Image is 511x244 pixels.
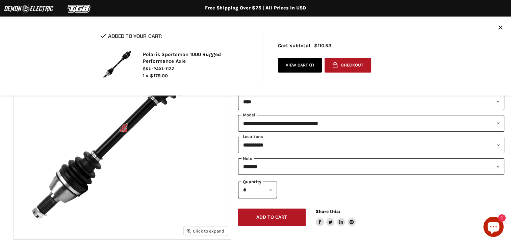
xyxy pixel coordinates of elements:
[314,43,331,49] span: $110.53
[498,25,503,31] button: Close
[238,209,306,226] button: Add to cart
[256,214,287,220] span: Add to cart
[322,58,371,75] form: cart checkout
[316,209,356,226] aside: Share this:
[238,93,504,110] select: year
[238,115,504,132] select: modal-name
[238,137,504,153] select: keys
[278,43,310,49] span: Cart subtotal
[311,62,312,67] span: 1
[238,182,277,198] select: Quantity
[316,209,340,214] span: Share this:
[143,66,252,72] span: SKU-PAXL-1132
[278,58,322,73] a: View cart (1)
[341,63,363,68] span: Checkout
[100,48,134,81] img: Polaris Sportsman 1000 Rugged Performance Axle
[184,226,228,236] button: Click to expand
[14,22,231,239] img: IMAGE
[143,73,149,79] span: 1 ×
[100,33,252,39] h2: Added to your cart:
[187,228,224,234] span: Click to expand
[143,51,252,64] h2: Polaris Sportsman 1000 Rugged Performance Axle
[238,158,504,175] select: keys
[150,73,168,79] span: $179.00
[54,2,105,15] img: TGB Logo 2
[481,217,506,239] inbox-online-store-chat: Shopify online store chat
[325,58,371,73] button: Checkout
[3,2,54,15] img: Demon Electric Logo 2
